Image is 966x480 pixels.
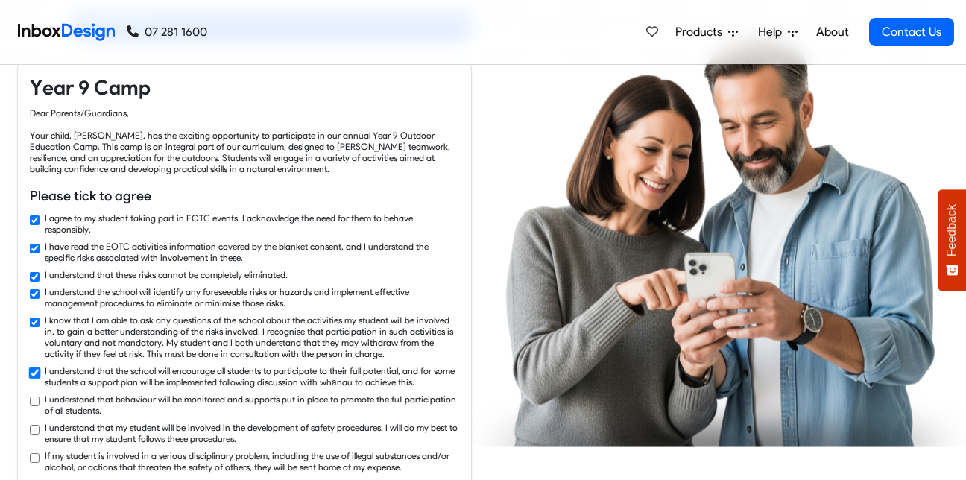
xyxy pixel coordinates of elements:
[45,212,459,235] label: I agree to my student taking part in EOTC events. I acknowledge the need for them to behave respo...
[30,75,459,101] h4: Year 9 Camp
[30,107,459,174] div: Dear Parents/Guardians, Your child, [PERSON_NAME], has the exciting opportunity to participate in...
[869,18,954,46] a: Contact Us
[45,422,459,444] label: I understand that my student will be involved in the development of safety procedures. I will do ...
[45,315,459,359] label: I know that I am able to ask any questions of the school about the activities my student will be ...
[45,365,459,388] label: I understand that the school will encourage all students to participate to their full potential, ...
[45,394,459,416] label: I understand that behaviour will be monitored and supports put in place to promote the full parti...
[669,17,744,47] a: Products
[675,23,728,41] span: Products
[30,186,459,206] h6: Please tick to agree
[758,23,788,41] span: Help
[127,23,207,41] a: 07 281 1600
[45,269,288,280] label: I understand that these risks cannot be completely eliminated.
[45,286,459,309] label: I understand the school will identify any foreseeable risks or hazards and implement effective ma...
[812,17,853,47] a: About
[45,241,459,263] label: I have read the EOTC activities information covered by the blanket consent, and I understand the ...
[752,17,804,47] a: Help
[945,204,959,256] span: Feedback
[45,450,459,473] label: If my student is involved in a serious disciplinary problem, including the use of illegal substan...
[938,189,966,291] button: Feedback - Show survey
